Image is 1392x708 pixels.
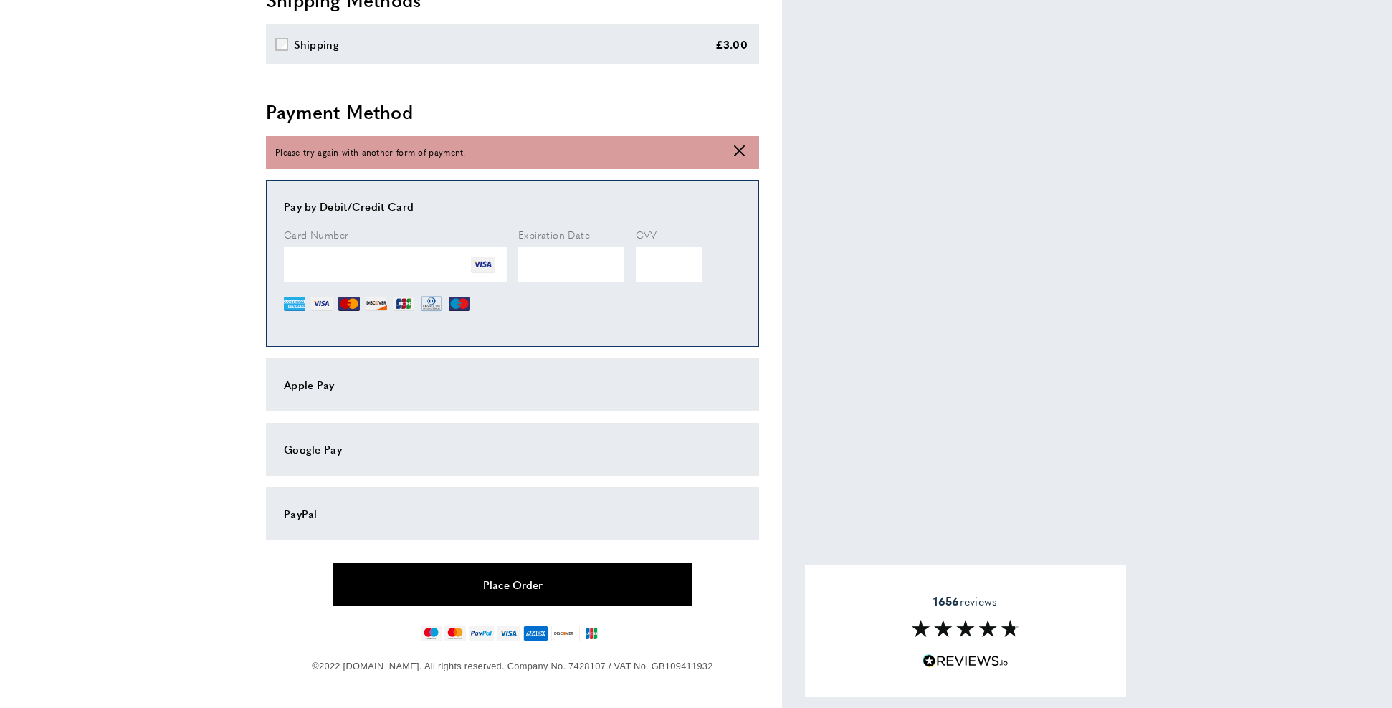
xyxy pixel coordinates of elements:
[933,592,959,608] strong: 1656
[715,36,748,53] div: £3.00
[294,36,339,53] div: Shipping
[579,626,604,641] img: jcb
[444,626,465,641] img: mastercard
[284,247,507,282] iframe: To enrich screen reader interactions, please activate Accessibility in Grammarly extension settings
[449,293,470,315] img: MI.png
[933,593,997,608] span: reviews
[284,198,741,215] div: Pay by Debit/Credit Card
[636,227,657,241] span: CVV
[284,293,305,315] img: AE.png
[333,563,692,606] button: Place Order
[284,505,741,522] div: PayPal
[275,145,466,159] span: Please try again with another form of payment.
[266,99,759,125] h2: Payment Method
[284,441,741,458] div: Google Pay
[551,626,576,641] img: discover
[338,293,360,315] img: MC.png
[912,620,1019,637] img: Reviews section
[518,247,624,282] iframe: Secure Credit Card Frame - Expiration Date
[366,293,387,315] img: DI.png
[518,227,590,241] span: Expiration Date
[497,626,520,641] img: visa
[469,626,494,641] img: paypal
[393,293,414,315] img: JCB.png
[284,376,741,393] div: Apple Pay
[923,654,1009,668] img: Reviews.io 5 stars
[471,252,495,277] img: VI.png
[636,247,702,282] iframe: Secure Credit Card Frame - CVV
[523,626,548,641] img: american-express
[312,661,712,671] span: ©2022 [DOMAIN_NAME]. All rights reserved. Company No. 7428107 / VAT No. GB109411932
[311,293,333,315] img: VI.png
[421,626,442,641] img: maestro
[420,293,443,315] img: DN.png
[284,227,348,241] span: Card Number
